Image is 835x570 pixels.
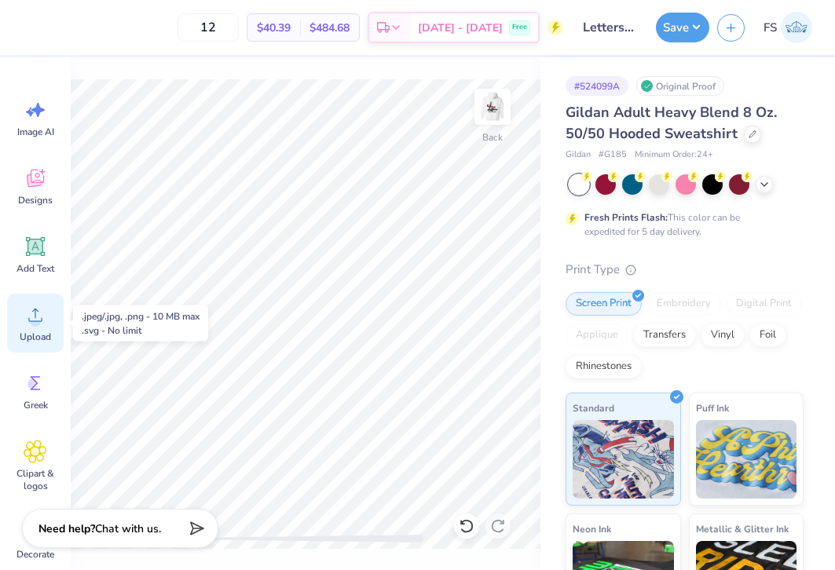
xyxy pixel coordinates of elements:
div: Original Proof [636,76,724,96]
strong: Need help? [38,521,95,536]
span: Designs [18,194,53,206]
div: Vinyl [701,323,745,347]
button: Save [656,13,709,42]
img: Standard [573,420,674,499]
span: $40.39 [257,20,291,36]
a: FS [756,12,819,43]
span: Clipart & logos [9,467,61,492]
div: Print Type [566,261,804,279]
span: Neon Ink [573,521,611,537]
div: Embroidery [646,292,721,316]
div: .svg - No limit [82,323,200,338]
span: # G185 [599,148,627,162]
span: Upload [20,331,51,343]
div: .jpeg/.jpg, .png - 10 MB max [82,309,200,323]
div: Foil [749,323,786,347]
span: Gildan Adult Heavy Blend 8 Oz. 50/50 Hooded Sweatshirt [566,103,777,143]
span: Minimum Order: 24 + [635,148,713,162]
span: Metallic & Glitter Ink [696,521,789,537]
div: # 524099A [566,76,628,96]
span: Decorate [16,548,54,561]
span: Puff Ink [696,400,729,416]
span: Free [512,22,527,33]
span: FS [764,19,777,37]
img: Puff Ink [696,420,797,499]
img: Frankie Spizzirri [781,12,812,43]
span: $484.68 [309,20,350,36]
div: Screen Print [566,292,642,316]
div: Applique [566,323,628,347]
span: Add Text [16,262,54,275]
div: Rhinestones [566,355,642,378]
div: Digital Print [726,292,802,316]
span: Chat with us. [95,521,161,536]
span: Image AI [17,126,54,138]
strong: Fresh Prints Flash: [584,211,668,224]
img: Back [477,91,508,122]
div: Transfers [633,323,696,347]
span: Greek [24,399,48,411]
div: Back [482,130,503,144]
input: – – [178,13,239,42]
span: [DATE] - [DATE] [418,20,503,36]
input: Untitled Design [571,12,648,43]
span: Standard [573,400,614,416]
div: This color can be expedited for 5 day delivery. [584,210,778,239]
span: Gildan [566,148,591,162]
